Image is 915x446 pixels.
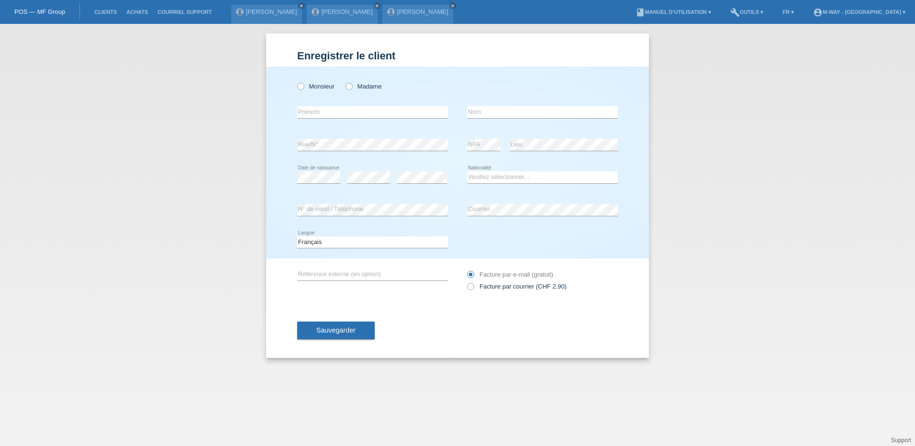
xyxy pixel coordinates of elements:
a: close [374,2,380,9]
a: close [298,2,305,9]
a: [PERSON_NAME] [397,8,448,15]
input: Facture par courrier (CHF 2.90) [467,283,473,295]
a: close [449,2,456,9]
label: Facture par courrier (CHF 2.90) [467,283,567,290]
a: POS — MF Group [14,8,65,15]
i: close [450,3,455,8]
label: Facture par e-mail (gratuit) [467,271,553,278]
label: Monsieur [297,83,335,90]
a: FR ▾ [778,9,799,15]
a: Clients [89,9,122,15]
i: build [730,8,740,17]
input: Facture par e-mail (gratuit) [467,271,473,283]
a: [PERSON_NAME] [246,8,297,15]
i: close [299,3,304,8]
span: Sauvegarder [316,326,356,334]
a: account_circlem-way - [GEOGRAPHIC_DATA] ▾ [808,9,910,15]
i: close [375,3,379,8]
a: Support [891,437,911,444]
i: account_circle [813,8,823,17]
input: Madame [346,83,352,89]
a: Achats [122,9,153,15]
input: Monsieur [297,83,303,89]
a: Courriel Support [153,9,216,15]
h1: Enregistrer le client [297,50,618,62]
a: buildOutils ▾ [725,9,768,15]
a: [PERSON_NAME] [322,8,373,15]
i: book [636,8,645,17]
button: Sauvegarder [297,322,375,340]
a: bookManuel d’utilisation ▾ [631,9,716,15]
label: Madame [346,83,381,90]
